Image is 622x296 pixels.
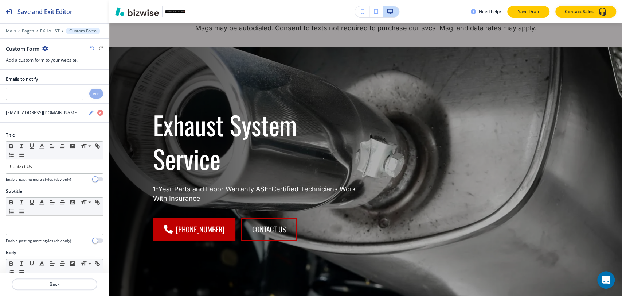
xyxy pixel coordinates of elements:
[153,184,357,203] p: 1-Year Parts and Labor Warranty ASE-Certified Technicians Work With Insurance
[565,8,594,15] p: Contact Sales
[6,45,39,53] h2: Custom Form
[66,28,100,34] button: Custom Form
[517,8,540,15] p: Save Draft
[6,109,78,116] h4: [EMAIL_ADDRESS][DOMAIN_NAME]
[40,28,60,34] button: EXHAUST
[115,7,159,16] img: Bizwise Logo
[241,218,297,241] button: Contact Us
[6,249,16,256] h2: Body
[507,6,549,18] button: Save Draft
[10,163,99,170] p: Contact Us
[6,132,15,138] h2: Title
[597,271,615,289] div: Open Intercom Messenger
[153,218,235,241] a: [PHONE_NUMBER]
[12,278,97,290] button: Back
[153,23,579,33] p: Msgs may be autodialed. Consent to texts not required to purchase our svcs. Msg. and data rates m...
[6,76,38,82] h2: Emails to notify
[69,28,97,34] p: Custom Form
[153,108,357,176] h1: Exhaust System Service
[93,91,99,96] h4: Add
[6,57,103,64] h3: Add a custom form to your website.
[17,7,73,16] h2: Save and Exit Editor
[555,6,616,18] button: Contact Sales
[6,28,16,34] button: Main
[6,238,71,243] h4: Enable pasting more styles (dev only)
[12,281,97,288] p: Back
[6,188,22,195] h2: Subtitle
[22,28,34,34] button: Pages
[165,10,185,13] img: Your Logo
[6,177,71,182] h4: Enable pasting more styles (dev only)
[479,8,501,15] h3: Need help?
